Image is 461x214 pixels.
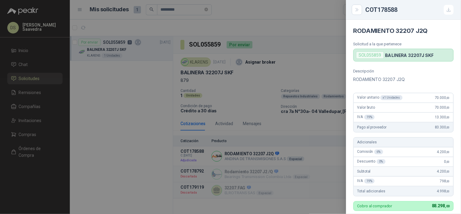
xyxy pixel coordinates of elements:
span: ,00 [446,160,450,163]
span: 70.000 [435,105,450,110]
p: Descripción [353,69,454,73]
span: ,00 [446,126,450,129]
span: Descuento [357,159,386,164]
span: ,00 [446,116,450,119]
span: IVA [357,115,375,120]
p: Solicitud a la que pertenece [353,42,454,46]
div: 0 % [377,159,386,164]
span: 13.300 [435,115,450,119]
span: Comisión [357,149,383,154]
span: ,00 [445,204,450,208]
button: Close [353,6,361,13]
span: ,00 [446,190,450,193]
span: Valor unitario [357,95,403,100]
div: 19 % [364,115,375,120]
div: Total adicionales [354,186,453,196]
h4: RODAMIENTO 32207 J2Q [353,27,454,34]
span: ,00 [446,150,450,154]
p: RODAMIENTO 32207 J2Q [353,76,454,83]
span: Valor bruto [357,105,375,110]
span: ,00 [446,180,450,183]
div: Adicionales [354,138,453,147]
span: 798 [440,179,450,183]
span: ,00 [446,96,450,100]
span: Pago al proveedor [357,125,387,129]
span: IVA [357,179,375,184]
span: Subtotal [357,169,371,174]
span: 0 [444,160,450,164]
div: 6 % [374,149,383,154]
div: SOL055859 [356,51,384,59]
span: ,00 [446,106,450,109]
span: 88.298 [432,203,450,208]
div: x 1 Unidades [380,95,403,100]
div: 19 % [364,179,375,184]
span: 70.000 [435,96,450,100]
span: 4.200 [437,150,450,154]
p: Cobro al comprador [357,204,392,208]
div: COT178588 [366,5,454,15]
span: 83.300 [435,125,450,129]
span: 4.200 [437,169,450,174]
span: ,00 [446,170,450,173]
span: 4.998 [437,189,450,193]
p: BALINERA 32207J SKF [385,53,434,58]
